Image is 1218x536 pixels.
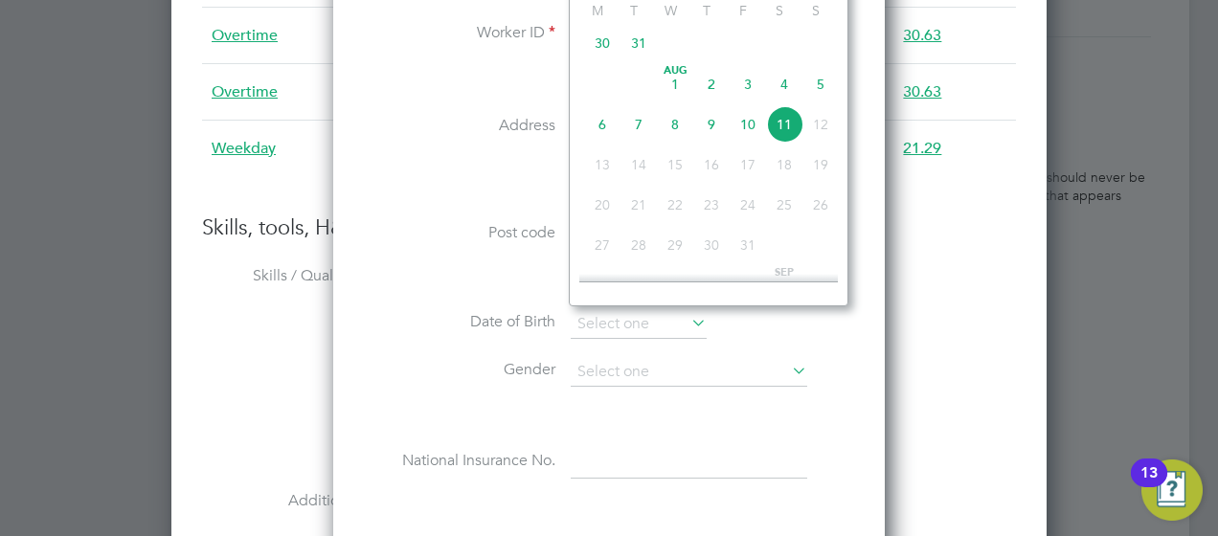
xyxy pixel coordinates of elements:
[766,187,802,223] span: 25
[657,227,693,263] span: 29
[657,146,693,183] span: 15
[212,139,276,158] span: Weekday
[571,358,807,387] input: Select one
[202,266,394,286] label: Skills / Qualifications
[730,187,766,223] span: 24
[730,227,766,263] span: 31
[364,360,555,380] label: Gender
[798,2,834,19] span: S
[693,106,730,143] span: 9
[766,146,802,183] span: 18
[693,227,730,263] span: 30
[616,2,652,19] span: T
[212,82,278,101] span: Overtime
[620,227,657,263] span: 28
[364,451,555,471] label: National Insurance No.
[571,310,707,339] input: Select one
[761,2,798,19] span: S
[657,106,693,143] span: 8
[584,227,620,263] span: 27
[730,146,766,183] span: 17
[202,397,394,417] label: Tools
[579,2,616,19] span: M
[688,2,725,19] span: T
[693,146,730,183] span: 16
[657,66,693,76] span: Aug
[725,2,761,19] span: F
[584,146,620,183] span: 13
[730,106,766,143] span: 10
[584,187,620,223] span: 20
[802,268,839,304] span: 2
[693,187,730,223] span: 23
[766,268,802,278] span: Sep
[657,187,693,223] span: 22
[620,106,657,143] span: 7
[202,491,394,511] label: Additional H&S
[802,146,839,183] span: 19
[364,223,555,243] label: Post code
[364,116,555,136] label: Address
[1140,473,1158,498] div: 13
[620,187,657,223] span: 21
[903,26,941,45] span: 30.63
[903,139,941,158] span: 21.29
[766,66,802,102] span: 4
[657,66,693,102] span: 1
[903,82,941,101] span: 30.63
[1141,459,1203,521] button: Open Resource Center, 13 new notifications
[802,187,839,223] span: 26
[584,106,620,143] span: 6
[766,106,802,143] span: 11
[364,23,555,43] label: Worker ID
[620,146,657,183] span: 14
[364,312,555,332] label: Date of Birth
[802,106,839,143] span: 12
[212,26,278,45] span: Overtime
[584,25,620,61] span: 30
[652,2,688,19] span: W
[802,66,839,102] span: 5
[202,214,1016,242] h3: Skills, tools, H&S
[730,66,766,102] span: 3
[693,66,730,102] span: 2
[766,268,802,304] span: 1
[620,25,657,61] span: 31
